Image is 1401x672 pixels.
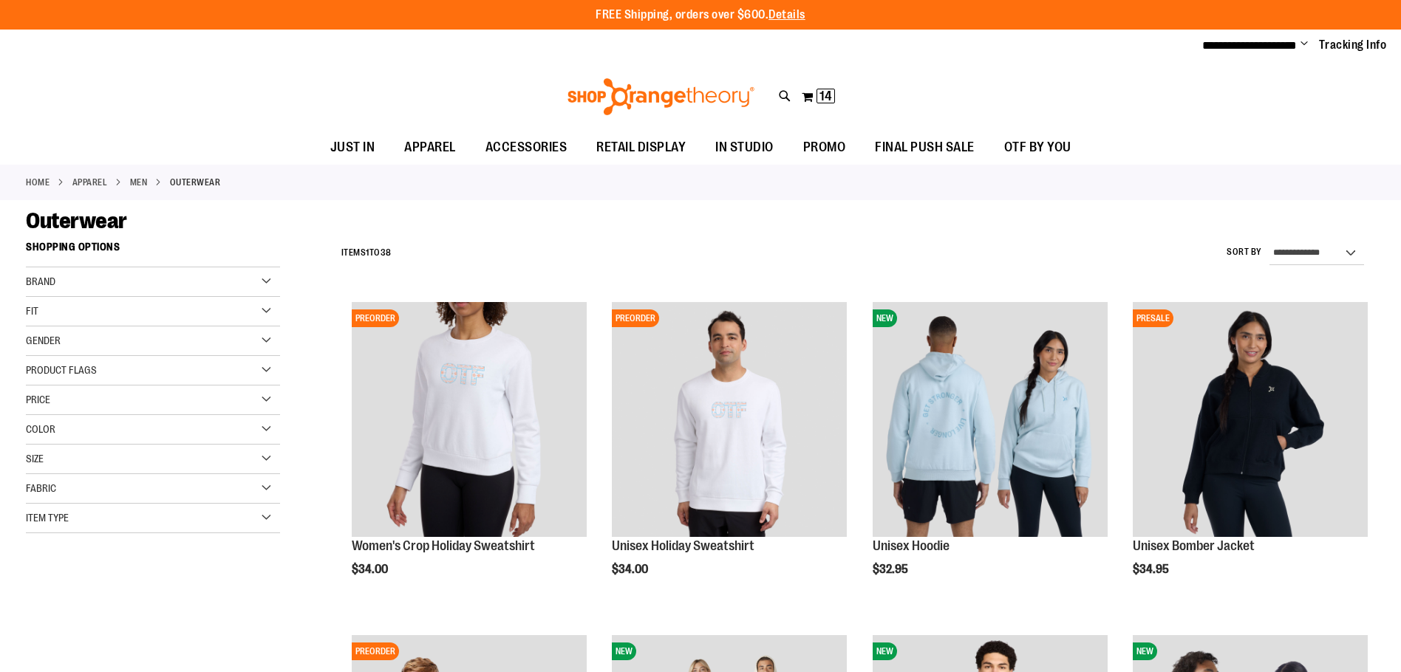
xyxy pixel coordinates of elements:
[875,131,975,164] span: FINAL PUSH SALE
[596,131,686,164] span: RETAIL DISPLAY
[26,335,61,346] span: Gender
[1133,563,1171,576] span: $34.95
[352,309,399,327] span: PREORDER
[1133,642,1157,660] span: NEW
[803,131,846,164] span: PROMO
[582,131,700,165] a: RETAIL DISPLAY
[873,563,910,576] span: $32.95
[1301,38,1308,52] button: Account menu
[26,423,55,435] span: Color
[873,302,1108,537] img: Image of Unisex Hoodie
[604,295,854,614] div: product
[471,131,582,165] a: ACCESSORIES
[565,78,757,115] img: Shop Orangetheory
[130,176,148,189] a: MEN
[612,563,650,576] span: $34.00
[1125,295,1375,614] div: product
[344,295,594,614] div: product
[72,176,108,189] a: APPAREL
[612,538,754,553] a: Unisex Holiday Sweatshirt
[26,394,50,405] span: Price
[873,538,950,553] a: Unisex Hoodie
[26,482,56,494] span: Fabric
[700,131,788,165] a: IN STUDIO
[860,131,989,165] a: FINAL PUSH SALE
[352,302,587,537] img: Women's Crop Holiday Sweatshirt
[612,309,659,327] span: PREORDER
[1133,538,1255,553] a: Unisex Bomber Jacket
[612,302,847,537] img: Unisex Holiday Sweatshirt
[819,89,832,103] span: 14
[26,176,50,189] a: Home
[381,247,392,258] span: 38
[788,131,861,165] a: PROMO
[485,131,567,164] span: ACCESSORIES
[26,453,44,464] span: Size
[26,234,280,267] strong: Shopping Options
[1319,37,1387,53] a: Tracking Info
[989,131,1086,165] a: OTF BY YOU
[26,208,127,233] span: Outerwear
[352,538,535,553] a: Women's Crop Holiday Sweatshirt
[26,512,69,524] span: Item Type
[873,302,1108,539] a: Image of Unisex HoodieNEW
[170,176,221,189] strong: Outerwear
[26,275,55,287] span: Brand
[1133,302,1368,539] a: Image of Unisex Bomber JacketPRESALE
[612,642,636,660] span: NEW
[1004,131,1071,164] span: OTF BY YOU
[596,7,805,24] p: FREE Shipping, orders over $600.
[341,241,392,264] h2: Items to
[389,131,471,164] a: APPAREL
[768,8,805,21] a: Details
[352,642,399,660] span: PREORDER
[26,305,38,317] span: Fit
[715,131,774,164] span: IN STUDIO
[873,309,897,327] span: NEW
[1133,309,1173,327] span: PRESALE
[352,302,587,539] a: Women's Crop Holiday SweatshirtPREORDER
[330,131,375,164] span: JUST IN
[404,131,456,164] span: APPAREL
[612,302,847,539] a: Unisex Holiday SweatshirtPREORDER
[352,563,390,576] span: $34.00
[873,642,897,660] span: NEW
[865,295,1115,614] div: product
[366,247,369,258] span: 1
[1227,246,1262,258] label: Sort By
[316,131,390,165] a: JUST IN
[1133,302,1368,537] img: Image of Unisex Bomber Jacket
[26,364,97,376] span: Product Flags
